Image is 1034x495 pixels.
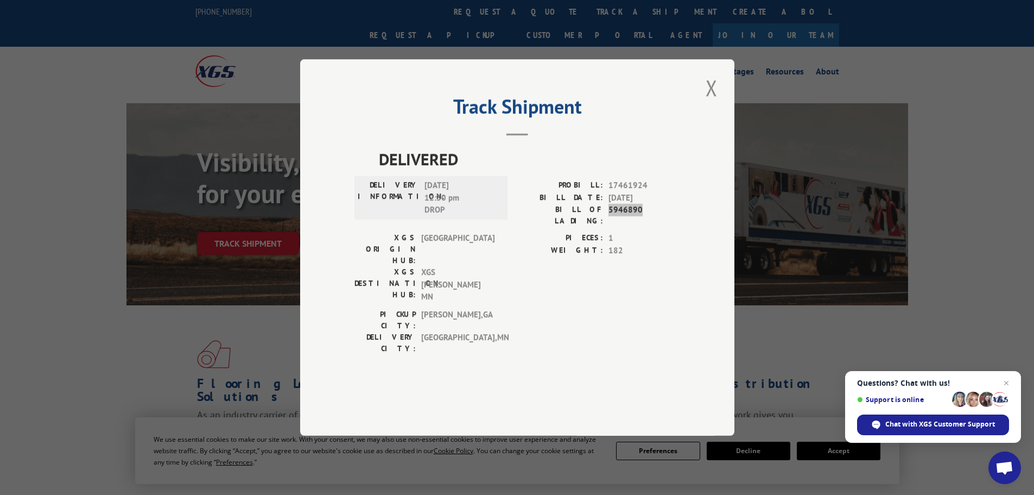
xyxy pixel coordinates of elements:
[421,309,494,331] span: [PERSON_NAME] , GA
[988,452,1021,484] a: Open chat
[354,266,416,303] label: XGS DESTINATION HUB:
[421,331,494,354] span: [GEOGRAPHIC_DATA] , MN
[608,245,680,257] span: 182
[517,204,603,227] label: BILL OF LADING:
[857,396,948,404] span: Support is online
[517,245,603,257] label: WEIGHT:
[354,99,680,120] h2: Track Shipment
[857,379,1009,387] span: Questions? Chat with us!
[421,232,494,266] span: [GEOGRAPHIC_DATA]
[517,232,603,245] label: PIECES:
[354,331,416,354] label: DELIVERY CITY:
[424,179,498,216] span: [DATE] 12:30 pm DROP
[885,419,995,429] span: Chat with XGS Customer Support
[608,204,680,227] span: 5946890
[358,179,419,216] label: DELIVERY INFORMATION:
[702,73,721,103] button: Close modal
[354,232,416,266] label: XGS ORIGIN HUB:
[608,192,680,204] span: [DATE]
[379,147,680,171] span: DELIVERED
[857,415,1009,435] span: Chat with XGS Customer Support
[354,309,416,331] label: PICKUP CITY:
[608,232,680,245] span: 1
[517,179,603,192] label: PROBILL:
[421,266,494,303] span: XGS [PERSON_NAME] MN
[608,179,680,192] span: 17461924
[517,192,603,204] label: BILL DATE:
